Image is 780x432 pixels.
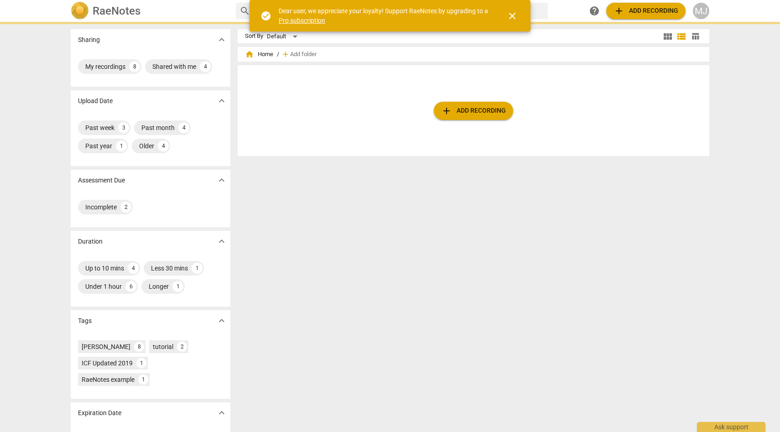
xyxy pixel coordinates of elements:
[661,30,675,43] button: Tile view
[216,236,227,247] span: expand_more
[688,30,702,43] button: Table view
[507,10,518,21] span: close
[215,314,229,328] button: Show more
[149,282,169,291] div: Longer
[697,422,765,432] div: Ask support
[215,406,229,420] button: Show more
[85,141,112,151] div: Past year
[215,173,229,187] button: Show more
[434,102,513,120] button: Upload
[82,375,135,384] div: RaeNotes example
[85,123,114,132] div: Past week
[78,96,113,106] p: Upload Date
[120,202,131,213] div: 2
[614,5,624,16] span: add
[260,10,271,21] span: check_circle
[200,61,211,72] div: 4
[116,141,127,151] div: 1
[589,5,600,16] span: help
[71,2,89,20] img: Logo
[239,5,250,16] span: search
[118,122,129,133] div: 3
[245,50,273,59] span: Home
[136,358,146,368] div: 1
[172,281,183,292] div: 1
[138,375,148,385] div: 1
[267,29,301,44] div: Default
[158,141,169,151] div: 4
[78,176,125,185] p: Assessment Due
[691,32,700,41] span: table_chart
[93,5,140,17] h2: RaeNotes
[245,33,263,40] div: Sort By
[662,31,673,42] span: view_module
[216,34,227,45] span: expand_more
[216,95,227,106] span: expand_more
[279,6,490,25] div: Dear user, we appreciate your loyalty! Support RaeNotes by upgrading to a
[279,17,325,24] a: Pro subscription
[134,342,144,352] div: 8
[216,315,227,326] span: expand_more
[78,237,103,246] p: Duration
[675,30,688,43] button: List view
[141,123,175,132] div: Past month
[125,281,136,292] div: 6
[693,3,709,19] button: MJ
[82,342,130,351] div: [PERSON_NAME]
[85,282,122,291] div: Under 1 hour
[153,342,173,351] div: tutorial
[501,5,523,27] button: Close
[215,234,229,248] button: Show more
[78,408,121,418] p: Expiration Date
[216,407,227,418] span: expand_more
[216,175,227,186] span: expand_more
[71,2,229,20] a: LogoRaeNotes
[245,50,254,59] span: home
[586,3,603,19] a: Help
[128,263,139,274] div: 4
[78,35,100,45] p: Sharing
[129,61,140,72] div: 8
[192,263,203,274] div: 1
[178,122,189,133] div: 4
[78,316,92,326] p: Tags
[290,51,317,58] span: Add folder
[177,342,187,352] div: 2
[85,203,117,212] div: Incomplete
[277,51,279,58] span: /
[152,62,196,71] div: Shared with me
[676,31,687,42] span: view_list
[151,264,188,273] div: Less 30 mins
[606,3,686,19] button: Upload
[215,33,229,47] button: Show more
[281,50,290,59] span: add
[441,105,506,116] span: Add recording
[85,264,124,273] div: Up to 10 mins
[614,5,678,16] span: Add recording
[85,62,125,71] div: My recordings
[82,359,133,368] div: ICF Updated 2019
[139,141,154,151] div: Older
[215,94,229,108] button: Show more
[441,105,452,116] span: add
